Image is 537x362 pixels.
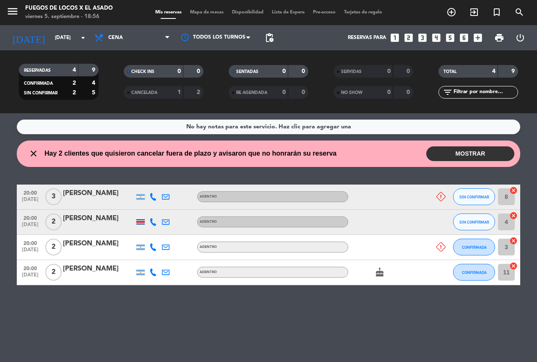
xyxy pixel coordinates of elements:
i: power_settings_new [515,33,525,43]
i: looks_5 [445,32,456,43]
i: add_box [472,32,483,43]
i: looks_two [403,32,414,43]
span: Pre-acceso [309,10,340,15]
div: LOG OUT [510,25,531,50]
i: turned_in_not [492,7,502,17]
i: cancel [509,237,518,245]
span: SENTADAS [236,70,258,74]
span: 2 [45,214,62,230]
span: CHECK INS [131,70,154,74]
strong: 0 [387,68,391,74]
span: ADENTRO [200,271,217,274]
button: SIN CONFIRMAR [453,214,495,230]
span: CONFIRMADA [24,81,53,86]
i: menu [6,5,19,18]
i: looks_3 [417,32,428,43]
span: CANCELADA [131,91,157,95]
span: Cena [108,35,123,41]
span: 3 [45,188,62,205]
button: MOSTRAR [426,146,514,161]
button: CONFIRMADA [453,264,495,281]
span: 20:00 [20,238,41,247]
span: Tarjetas de regalo [340,10,386,15]
div: viernes 5. septiembre - 18:56 [25,13,113,21]
span: ADENTRO [200,245,217,249]
span: SIN CONFIRMAR [459,220,489,224]
span: Disponibilidad [228,10,268,15]
i: cancel [509,186,518,195]
span: Mapa de mesas [186,10,228,15]
span: 2 [45,264,62,281]
span: 20:00 [20,263,41,273]
span: [DATE] [20,197,41,206]
span: Mis reservas [151,10,186,15]
span: pending_actions [264,33,274,43]
i: [DATE] [6,29,51,47]
button: CONFIRMADA [453,239,495,255]
span: SERVIDAS [341,70,362,74]
span: ADENTRO [200,195,217,198]
span: Hay 2 clientes que quisieron cancelar fuera de plazo y avisaron que no honrarán su reserva [44,148,336,159]
span: NO SHOW [341,91,362,95]
span: [DATE] [20,222,41,232]
div: [PERSON_NAME] [63,263,134,274]
strong: 0 [302,89,307,95]
span: CONFIRMADA [462,245,487,250]
span: RESERVADAS [24,68,51,73]
i: exit_to_app [469,7,479,17]
strong: 0 [407,68,412,74]
i: search [514,7,524,17]
div: [PERSON_NAME] [63,213,134,224]
strong: 0 [177,68,181,74]
div: [PERSON_NAME] [63,188,134,199]
i: close [29,148,39,159]
strong: 0 [197,68,202,74]
span: Lista de Espera [268,10,309,15]
strong: 5 [92,90,97,96]
div: No hay notas para este servicio. Haz clic para agregar una [186,122,351,132]
i: looks_6 [459,32,469,43]
strong: 4 [492,68,495,74]
span: 20:00 [20,213,41,222]
span: ADENTRO [200,220,217,224]
strong: 0 [302,68,307,74]
i: cake [375,267,385,277]
strong: 2 [73,80,76,86]
strong: 0 [282,89,286,95]
span: [DATE] [20,272,41,282]
span: 20:00 [20,188,41,197]
strong: 4 [92,80,97,86]
i: arrow_drop_down [78,33,88,43]
div: [PERSON_NAME] [63,238,134,249]
button: SIN CONFIRMAR [453,188,495,205]
strong: 0 [407,89,412,95]
span: TOTAL [443,70,456,74]
strong: 0 [282,68,286,74]
i: filter_list [443,87,453,97]
strong: 9 [511,68,516,74]
span: print [494,33,504,43]
span: [DATE] [20,247,41,257]
i: looks_one [389,32,400,43]
span: Reservas para [348,35,386,41]
span: CONFIRMADA [462,270,487,275]
strong: 2 [73,90,76,96]
i: add_circle_outline [446,7,456,17]
strong: 0 [387,89,391,95]
strong: 1 [177,89,181,95]
strong: 9 [92,67,97,73]
i: looks_4 [431,32,442,43]
input: Filtrar por nombre... [453,88,518,97]
strong: 4 [73,67,76,73]
span: SIN CONFIRMAR [24,91,57,95]
button: menu [6,5,19,21]
i: cancel [509,262,518,270]
div: Fuegos de Locos X El Asado [25,4,113,13]
strong: 2 [197,89,202,95]
span: SIN CONFIRMAR [459,195,489,199]
i: cancel [509,211,518,220]
span: RE AGENDADA [236,91,267,95]
span: 2 [45,239,62,255]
